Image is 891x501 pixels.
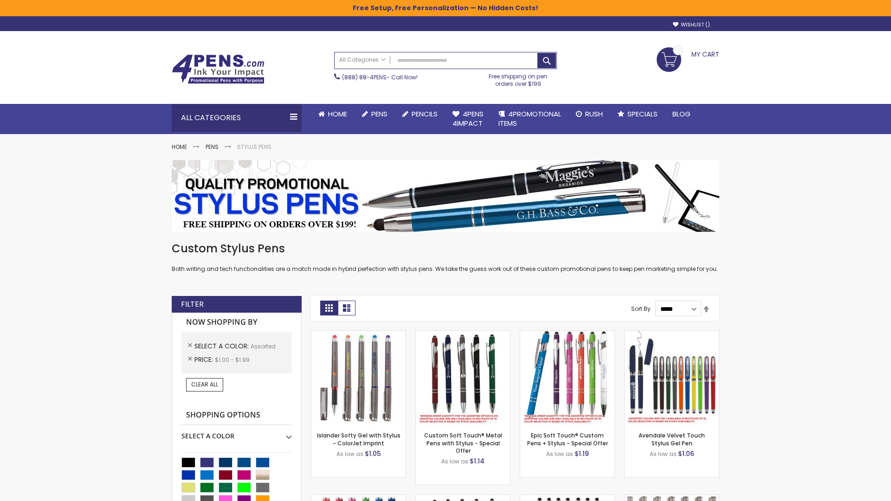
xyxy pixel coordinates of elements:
[445,104,491,134] a: 4Pens4impact
[452,109,484,128] span: 4Pens 4impact
[665,104,698,124] a: Blog
[172,54,265,84] img: 4Pens Custom Pens and Promotional Products
[365,449,381,458] span: $1.05
[311,330,406,338] a: Islander Softy Gel with Stylus - ColorJet Imprint-Assorted
[416,330,510,338] a: Custom Soft Touch® Metal Pens with Stylus-Assorted
[673,21,710,28] a: Wishlist
[172,241,719,256] h1: Custom Stylus Pens
[342,73,418,81] span: - Call Now!
[181,313,292,332] strong: Now Shopping by
[498,109,561,128] span: 4PROMOTIONAL ITEMS
[339,56,386,64] span: All Categories
[206,143,219,151] a: Pens
[627,109,658,119] span: Specials
[639,431,705,447] a: Avendale Velvet Touch Stylus Gel Pen
[320,301,338,315] strong: Grid
[491,104,568,134] a: 4PROMOTIONALITEMS
[181,425,292,441] div: Select A Color
[625,330,719,338] a: Avendale Velvet Touch Stylus Gel Pen-Assorted
[317,431,400,447] a: Islander Softy Gel with Stylus - ColorJet Imprint
[470,456,484,466] span: $1.14
[194,355,215,364] span: Price
[568,104,610,124] a: Rush
[610,104,665,124] a: Specials
[335,52,390,68] a: All Categories
[424,431,502,454] a: Custom Soft Touch® Metal Pens with Stylus - Special Offer
[172,143,187,151] a: Home
[237,143,271,151] strong: Stylus Pens
[441,457,468,465] span: As low as
[355,104,395,124] a: Pens
[172,241,719,273] div: Both writing and tech functionalities are a match made in hybrid perfection with stylus pens. We ...
[546,450,573,458] span: As low as
[328,109,347,119] span: Home
[371,109,387,119] span: Pens
[520,331,614,425] img: 4P-MS8B-Assorted
[650,450,677,458] span: As low as
[215,356,250,364] span: $1.00 - $1.99
[311,331,406,425] img: Islander Softy Gel with Stylus - ColorJet Imprint-Assorted
[172,160,719,232] img: Stylus Pens
[191,380,218,388] span: Clear All
[631,305,651,313] label: Sort By
[395,104,445,124] a: Pencils
[181,299,204,309] strong: Filter
[342,73,387,81] a: (888) 88-4PENS
[672,109,691,119] span: Blog
[527,431,608,447] a: Epic Soft Touch® Custom Pens + Stylus - Special Offer
[412,109,438,119] span: Pencils
[479,69,557,88] div: Free shipping on pen orders over $199
[678,449,694,458] span: $1.06
[311,104,355,124] a: Home
[172,104,302,132] div: All Categories
[194,341,251,351] span: Select A Color
[251,342,276,350] span: Assorted
[585,109,603,119] span: Rush
[181,405,292,425] strong: Shopping Options
[520,330,614,338] a: 4P-MS8B-Assorted
[336,450,363,458] span: As low as
[575,449,589,458] span: $1.19
[625,331,719,425] img: Avendale Velvet Touch Stylus Gel Pen-Assorted
[186,378,223,391] a: Clear All
[416,331,510,425] img: Custom Soft Touch® Metal Pens with Stylus-Assorted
